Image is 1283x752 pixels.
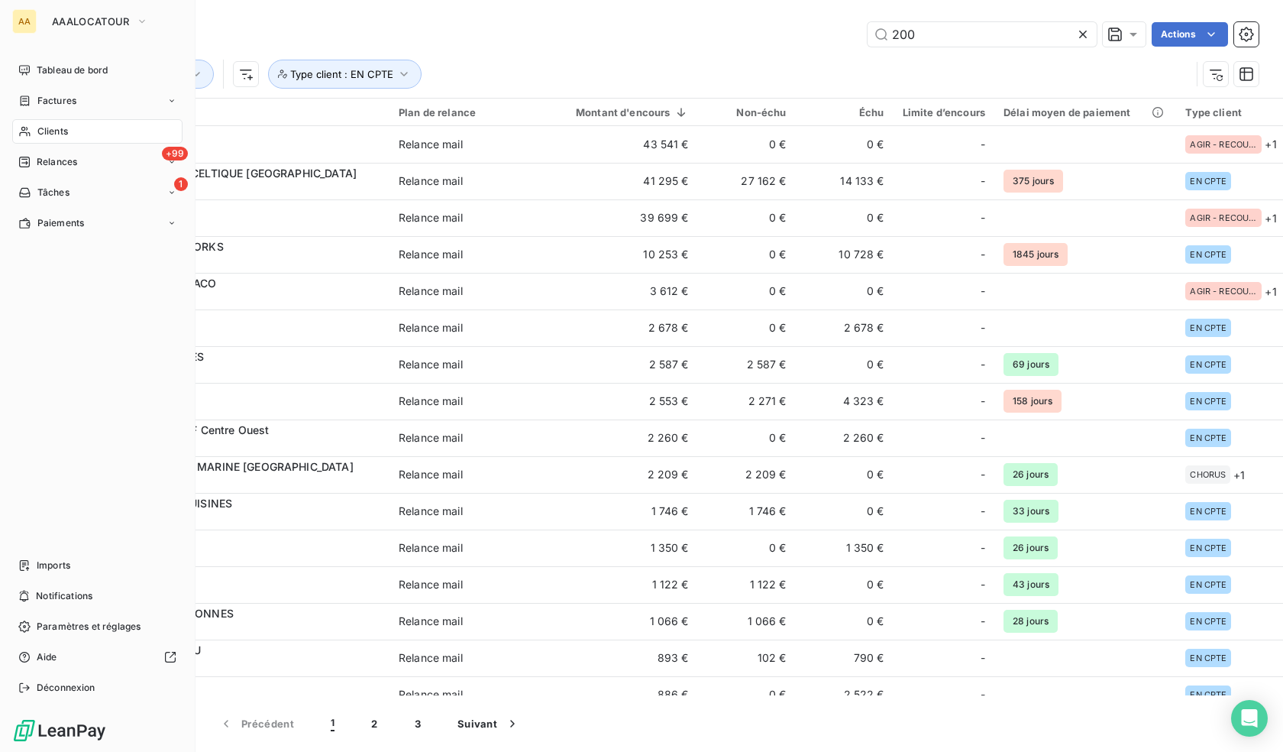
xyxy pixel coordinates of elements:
[981,540,985,556] span: -
[105,365,380,380] span: 200270414
[796,676,894,713] td: 2 522 €
[1003,170,1063,193] span: 375 jours
[399,106,539,118] div: Plan de relance
[1190,213,1257,222] span: AGIR - RECOUVREMENT
[698,163,796,199] td: 27 162 €
[981,284,985,299] span: -
[1003,106,1167,118] div: Délai moyen de paiement
[331,716,334,731] span: 1
[290,68,393,80] span: Type client : EN CPTE
[105,658,380,673] span: 0200912
[981,210,985,225] span: -
[1233,467,1245,483] span: + 1
[548,383,698,420] td: 2 553 €
[981,137,985,152] span: -
[903,106,985,118] div: Limite d’encours
[105,401,380,417] span: 200271008
[1185,106,1276,118] div: Type client
[37,216,84,230] span: Paiements
[698,273,796,310] td: 0 €
[105,548,380,563] span: 0200711
[1190,470,1226,479] span: CHORUS
[1190,140,1257,149] span: AGIR - RECOUVREMENT
[805,106,884,118] div: Échu
[981,614,985,629] span: -
[981,687,985,702] span: -
[174,177,188,191] span: 1
[399,173,463,189] div: Relance mail
[981,357,985,372] span: -
[548,126,698,163] td: 43 541 €
[698,420,796,456] td: 0 €
[399,504,463,519] div: Relance mail
[37,681,95,695] span: Déconnexion
[399,687,463,702] div: Relance mail
[37,94,76,108] span: Factures
[399,467,463,482] div: Relance mail
[1190,433,1226,442] span: EN CPTE
[399,614,463,629] div: Relance mail
[548,346,698,383] td: 2 587 €
[1231,700,1268,737] div: Open Intercom Messenger
[796,346,894,383] td: 0 €
[1003,573,1058,596] span: 43 jours
[439,708,538,740] button: Suivant
[105,695,380,710] span: 2000568
[1190,177,1226,186] span: EN CPTE
[399,137,463,152] div: Relance mail
[399,577,463,592] div: Relance mail
[981,430,985,446] span: -
[1265,210,1276,226] span: + 1
[548,310,698,346] td: 2 678 €
[1003,390,1062,413] span: 158 jours
[399,320,463,335] div: Relance mail
[200,708,312,740] button: Précédent
[399,284,463,299] div: Relance mail
[37,650,57,664] span: Aide
[548,199,698,236] td: 39 699 €
[796,383,894,420] td: 4 323 €
[796,640,894,676] td: 790 €
[698,603,796,640] td: 1 066 €
[548,566,698,603] td: 1 122 €
[981,577,985,592] span: -
[1003,536,1058,559] span: 26 jours
[353,708,396,740] button: 2
[796,530,894,566] td: 1 350 €
[796,126,894,163] td: 0 €
[698,199,796,236] td: 0 €
[1003,463,1058,486] span: 26 jours
[12,9,37,34] div: AA
[399,357,463,372] div: Relance mail
[399,210,463,225] div: Relance mail
[1190,287,1257,296] span: AGIR - RECOUVREMENT
[52,15,130,28] span: AAALOCATOUR
[105,511,380,527] span: 1120033
[1265,284,1276,300] span: + 1
[548,640,698,676] td: 893 €
[698,530,796,566] td: 0 €
[37,620,141,634] span: Paramètres et réglages
[548,163,698,199] td: 41 295 €
[548,493,698,530] td: 1 746 €
[1190,323,1226,332] span: EN CPTE
[698,566,796,603] td: 1 122 €
[1265,136,1276,152] span: + 1
[707,106,787,118] div: Non-échu
[796,199,894,236] td: 0 €
[105,475,380,490] span: 0200405
[796,420,894,456] td: 2 260 €
[796,566,894,603] td: 0 €
[1190,543,1226,553] span: EN CPTE
[105,254,380,270] span: 200270313
[105,621,380,637] span: 200270411
[1190,617,1226,626] span: EN CPTE
[37,63,108,77] span: Tableau de bord
[1152,22,1228,47] button: Actions
[796,236,894,273] td: 10 728 €
[1190,397,1226,406] span: EN CPTE
[105,438,380,453] span: 200271010
[1190,690,1226,699] span: EN CPTE
[698,310,796,346] td: 0 €
[105,144,380,160] span: 200270415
